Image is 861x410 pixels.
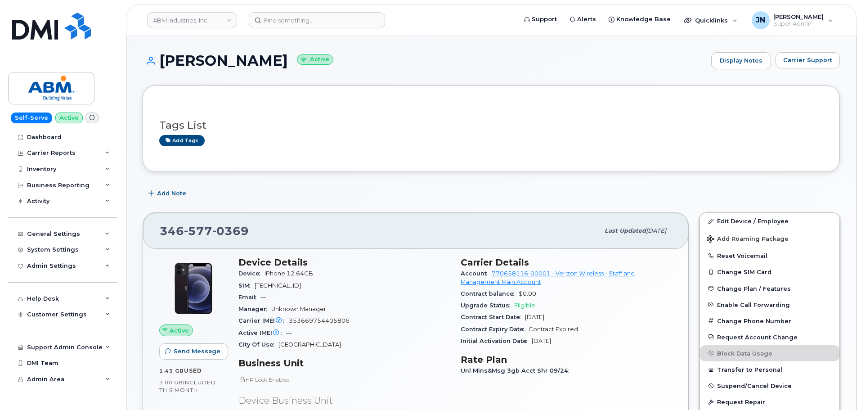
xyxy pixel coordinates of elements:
[278,341,341,348] span: [GEOGRAPHIC_DATA]
[238,341,278,348] span: City Of Use
[532,338,551,344] span: [DATE]
[238,306,271,312] span: Manager
[646,227,666,234] span: [DATE]
[519,290,536,297] span: $0.00
[711,52,771,69] a: Display Notes
[700,329,839,345] button: Request Account Change
[700,394,839,410] button: Request Repair
[260,294,266,301] span: —
[159,135,205,146] a: Add tags
[461,302,514,309] span: Upgrade Status
[184,367,202,374] span: used
[238,257,450,268] h3: Device Details
[461,314,525,320] span: Contract Start Date
[700,378,839,394] button: Suspend/Cancel Device
[707,235,789,244] span: Add Roaming Package
[605,227,646,234] span: Last updated
[717,285,791,292] span: Change Plan / Features
[238,376,450,383] p: HR Lock Enabled
[159,379,183,386] span: 3.00 GB
[159,368,184,374] span: 1.43 GB
[157,189,186,198] span: Add Note
[238,270,265,277] span: Device
[238,358,450,369] h3: Business Unit
[143,53,707,68] h1: [PERSON_NAME]
[717,383,792,389] span: Suspend/Cancel Device
[525,314,544,320] span: [DATE]
[461,338,532,344] span: Initial Activation Date
[159,120,823,131] h3: Tags List
[159,343,228,360] button: Send Message
[238,394,450,407] p: Device Business Unit
[529,326,578,333] span: Contract Expired
[174,347,220,356] span: Send Message
[265,270,313,277] span: iPhone 12 64GB
[700,345,839,361] button: Block Data Usage
[143,185,194,202] button: Add Note
[700,213,839,229] a: Edit Device / Employee
[255,282,301,289] span: [TECHNICAL_ID]
[461,367,573,374] span: Unl Mins&Msg 3gb Acct Shr 09/24
[184,224,212,238] span: 577
[776,52,840,68] button: Carrier Support
[212,224,249,238] span: 0369
[297,54,333,65] small: Active
[238,294,260,301] span: Email
[700,280,839,297] button: Change Plan / Features
[286,329,292,336] span: —
[170,326,189,335] span: Active
[461,270,492,277] span: Account
[514,302,535,309] span: Eligible
[238,329,286,336] span: Active IMEI
[160,224,249,238] span: 346
[461,290,519,297] span: Contract balance
[271,306,326,312] span: Unknown Manager
[461,270,635,285] a: 770658116-00001 - Verizon Wireless - Staff and Management Main Account
[159,379,216,394] span: included this month
[700,229,839,248] button: Add Roaming Package
[238,282,255,289] span: SIM
[700,313,839,329] button: Change Phone Number
[289,317,350,324] span: 353669754405806
[700,264,839,280] button: Change SIM Card
[783,56,832,64] span: Carrier Support
[166,261,220,315] img: iPhone_12.jpg
[238,317,289,324] span: Carrier IMEI
[700,248,839,264] button: Reset Voicemail
[461,326,529,333] span: Contract Expiry Date
[700,297,839,313] button: Enable Call Forwarding
[461,257,672,268] h3: Carrier Details
[461,354,672,365] h3: Rate Plan
[717,301,790,308] span: Enable Call Forwarding
[700,361,839,378] button: Transfer to Personal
